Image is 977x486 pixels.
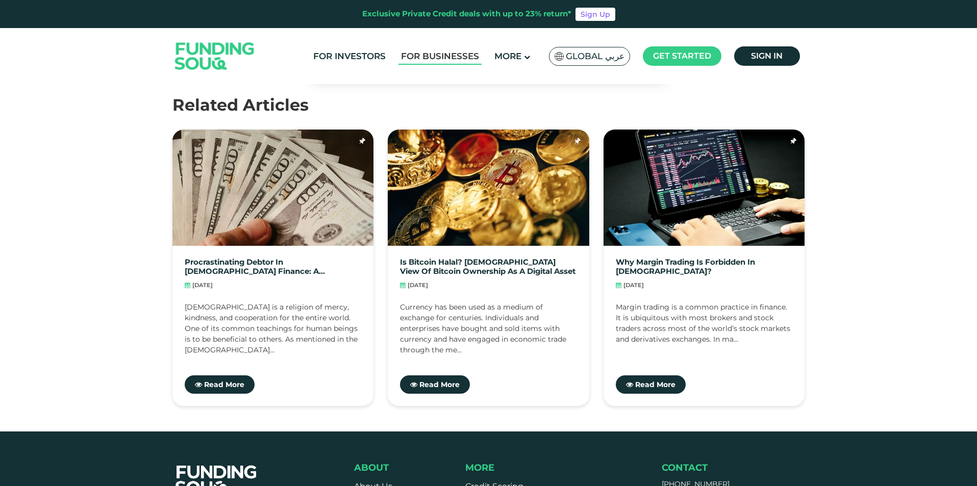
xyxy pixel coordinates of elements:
[388,130,589,246] img: blogImage
[408,281,428,290] span: [DATE]
[362,8,571,20] div: Exclusive Private Credit deals with up to 23% return*
[400,258,577,276] a: Is Bitcoin Halal? [DEMOGRAPHIC_DATA] view of bitcoin ownership as a digital asset
[400,302,577,353] div: Currency has been used as a medium of exchange for centuries. Individuals and enterprises have bo...
[616,302,793,353] div: Margin trading is a common practice in finance. It is ubiquitous with most brokers and stock trad...
[575,8,615,21] a: Sign Up
[653,51,711,61] span: Get started
[192,281,213,290] span: [DATE]
[185,302,362,353] div: [DEMOGRAPHIC_DATA] is a religion of mercy, kindness, and cooperation for the entire world. One of...
[623,281,644,290] span: [DATE]
[185,375,255,394] a: Read More
[419,380,460,389] span: Read More
[494,51,521,61] span: More
[465,462,494,473] span: More
[604,130,805,246] img: blogImage
[185,258,362,276] a: Procrastinating Debtor in [DEMOGRAPHIC_DATA] Finance: A [DEMOGRAPHIC_DATA]-Based Guide of debt in...
[165,31,265,82] img: Logo
[616,375,686,394] a: Read More
[398,48,482,65] a: For Businesses
[400,375,470,394] a: Read More
[751,51,783,61] span: Sign in
[172,95,309,115] span: Related Articles
[662,462,708,473] span: Contact
[311,48,388,65] a: For Investors
[204,380,244,389] span: Read More
[616,258,793,276] a: Why margin trading is forbidden in [DEMOGRAPHIC_DATA]?
[635,380,675,389] span: Read More
[555,52,564,61] img: SA Flag
[354,462,415,473] div: About
[734,46,800,66] a: Sign in
[172,130,374,246] img: blogImage
[566,50,624,62] span: Global عربي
